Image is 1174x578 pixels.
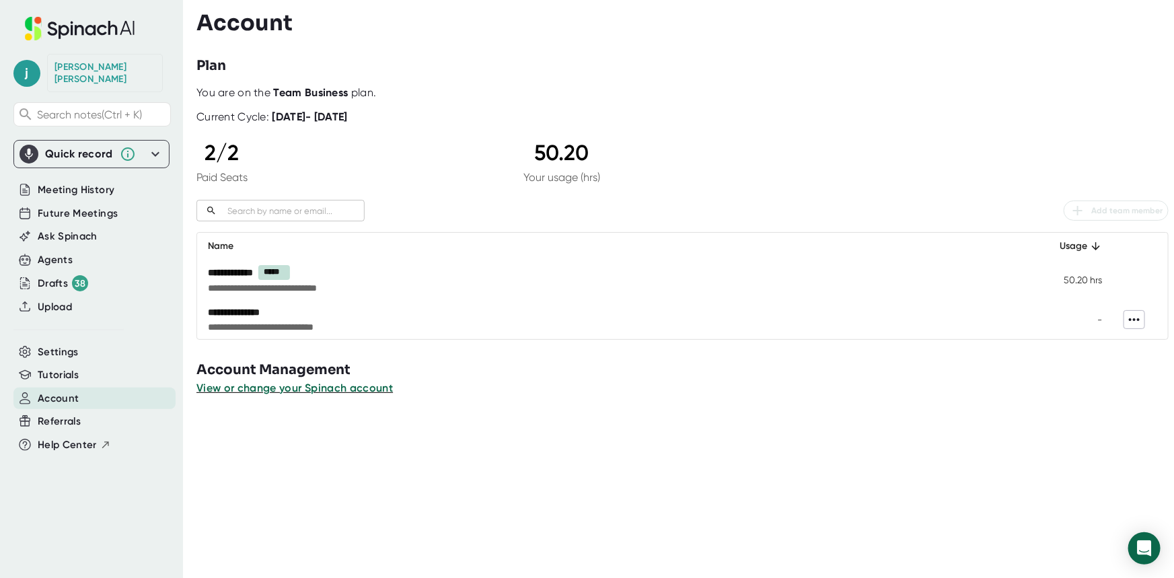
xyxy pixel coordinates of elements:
[222,203,365,219] input: Search by name or email...
[1128,532,1161,565] div: Open Intercom Messenger
[1064,201,1169,221] button: Add team member
[523,140,600,166] div: 50.20
[1032,300,1113,339] td: -
[38,345,79,360] button: Settings
[38,414,81,429] button: Referrals
[72,275,88,291] div: 38
[1043,238,1102,254] div: Usage
[274,86,348,99] b: Team Business
[1070,203,1163,219] span: Add team member
[196,56,226,76] h3: Plan
[208,238,1021,254] div: Name
[38,299,72,315] button: Upload
[45,147,113,161] div: Quick record
[13,60,40,87] span: j
[196,140,248,166] div: 2 / 2
[38,252,73,268] button: Agents
[20,141,163,168] div: Quick record
[38,391,79,406] button: Account
[54,61,155,85] div: Joan Gonzalez
[272,110,348,123] b: [DATE] - [DATE]
[196,360,1174,380] h3: Account Management
[196,10,293,36] h3: Account
[1032,260,1113,299] td: 50.20 hrs
[196,110,348,124] div: Current Cycle:
[38,437,111,453] button: Help Center
[38,275,88,291] button: Drafts 38
[38,229,98,244] button: Ask Spinach
[38,437,97,453] span: Help Center
[38,367,79,383] button: Tutorials
[38,182,114,198] button: Meeting History
[196,171,248,184] div: Paid Seats
[196,382,393,394] span: View or change your Spinach account
[38,275,88,291] div: Drafts
[196,380,393,396] button: View or change your Spinach account
[196,86,1169,100] div: You are on the plan.
[523,171,600,184] div: Your usage (hrs)
[37,108,142,121] span: Search notes (Ctrl + K)
[38,206,118,221] button: Future Meetings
